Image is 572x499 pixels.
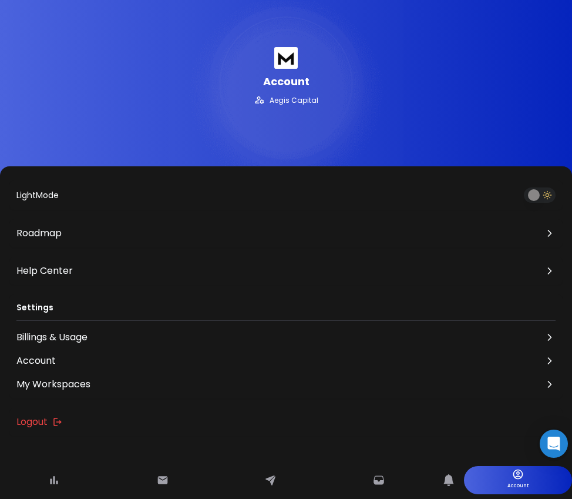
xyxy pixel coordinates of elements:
div: Open Intercom Messenger [540,430,568,458]
a: Roadmap [16,226,556,240]
button: My Workspaces [16,377,556,391]
p: Account [263,73,309,90]
p: My Workspaces [16,377,90,391]
p: Help Center [16,264,73,278]
a: Billings & Usage [16,330,556,344]
img: logo [274,47,298,69]
p: Billings & Usage [16,330,88,344]
p: Account [507,480,529,492]
a: Help Center [16,264,556,278]
p: Roadmap [16,226,62,240]
p: Light Mode [16,189,59,201]
p: Logout [16,415,48,429]
h3: Settings [16,302,556,321]
a: Account [16,354,556,368]
p: Account [16,354,56,368]
p: Aegis Capital [270,96,318,105]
